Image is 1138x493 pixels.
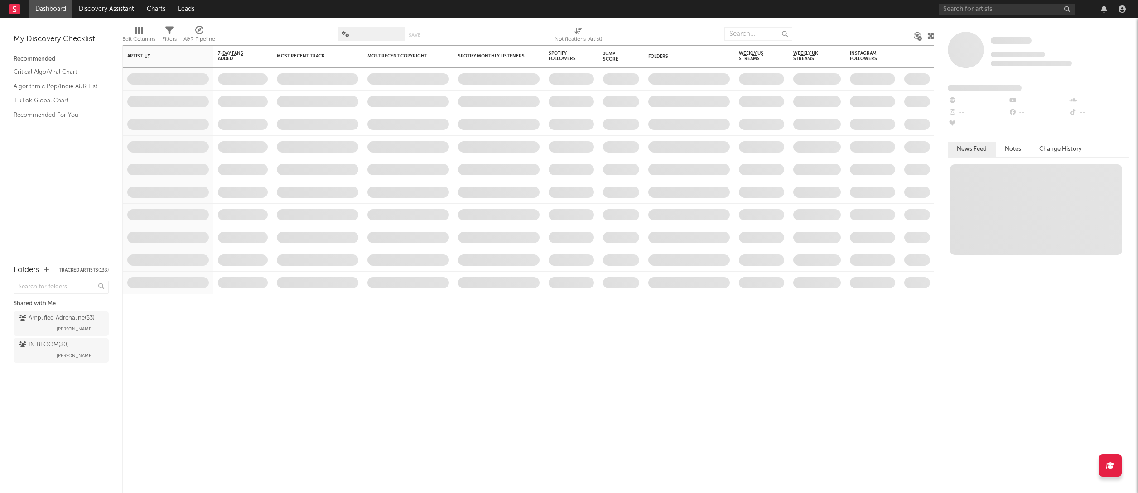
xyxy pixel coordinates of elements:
a: Algorithmic Pop/Indie A&R List [14,81,100,91]
span: Weekly UK Streams [793,51,827,62]
a: Critical Algo/Viral Chart [14,67,100,77]
div: -- [948,119,1008,130]
div: Instagram Followers [850,51,882,62]
button: Save [409,33,420,38]
div: -- [1008,107,1068,119]
input: Search... [724,27,792,41]
a: TikTok Global Chart [14,96,100,105]
span: Some Artist [991,37,1032,44]
div: My Discovery Checklist [14,34,109,45]
div: -- [948,95,1008,107]
div: Jump Score [603,51,626,62]
span: 0 fans last week [991,61,1072,66]
span: Fans Added by Platform [948,85,1022,91]
div: Filters [162,34,177,45]
div: Amplified Adrenaline ( 53 ) [19,313,95,324]
div: Edit Columns [122,23,155,49]
button: Notes [996,142,1030,157]
div: Folders [648,54,716,59]
span: Tracking Since: [DATE] [991,52,1045,57]
a: Amplified Adrenaline(53)[PERSON_NAME] [14,311,109,336]
button: Change History [1030,142,1091,157]
div: -- [948,107,1008,119]
div: Shared with Me [14,298,109,309]
div: Spotify Followers [549,51,580,62]
div: Notifications (Artist) [555,34,602,45]
a: Some Artist [991,36,1032,45]
a: Recommended For You [14,110,100,120]
div: IN BLOOM ( 30 ) [19,340,69,350]
div: Notifications (Artist) [555,23,602,49]
div: Spotify Monthly Listeners [458,53,526,59]
span: [PERSON_NAME] [57,324,93,335]
div: Artist [127,53,195,59]
button: Tracked Artists(133) [59,268,109,273]
input: Search for artists [939,4,1075,15]
div: Recommended [14,54,109,65]
div: Folders [14,265,39,276]
div: Edit Columns [122,34,155,45]
div: Most Recent Copyright [367,53,435,59]
div: Filters [162,23,177,49]
span: 7-Day Fans Added [218,51,254,62]
a: IN BLOOM(30)[PERSON_NAME] [14,338,109,363]
span: Weekly US Streams [739,51,771,62]
input: Search for folders... [14,281,109,294]
div: -- [1008,95,1068,107]
button: News Feed [948,142,996,157]
div: -- [1069,95,1129,107]
div: A&R Pipeline [183,23,215,49]
div: A&R Pipeline [183,34,215,45]
div: -- [1069,107,1129,119]
span: [PERSON_NAME] [57,350,93,361]
div: Most Recent Track [277,53,345,59]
